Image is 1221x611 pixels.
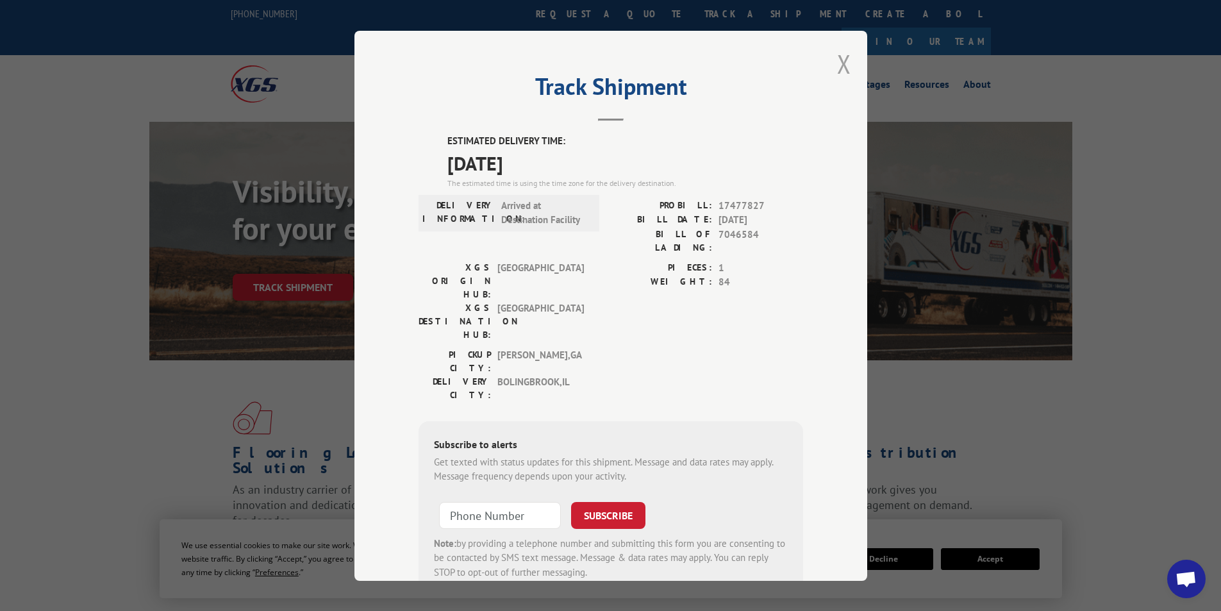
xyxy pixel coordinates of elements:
div: by providing a telephone number and submitting this form you are consenting to be contacted by SM... [434,536,788,580]
label: PICKUP CITY: [419,347,491,374]
span: BOLINGBROOK , IL [497,374,584,401]
label: PIECES: [611,260,712,275]
label: WEIGHT: [611,275,712,290]
span: [DATE] [718,213,803,228]
label: DELIVERY CITY: [419,374,491,401]
strong: Note: [434,537,456,549]
div: Subscribe to alerts [434,436,788,455]
label: BILL OF LADING: [611,227,712,254]
span: 7046584 [718,227,803,254]
span: Arrived at Destination Facility [501,198,588,227]
div: The estimated time is using the time zone for the delivery destination. [447,177,803,188]
span: 1 [718,260,803,275]
button: SUBSCRIBE [571,501,645,528]
span: 84 [718,275,803,290]
span: [GEOGRAPHIC_DATA] [497,301,584,341]
span: [GEOGRAPHIC_DATA] [497,260,584,301]
div: Open chat [1167,560,1206,598]
label: ESTIMATED DELIVERY TIME: [447,134,803,149]
h2: Track Shipment [419,78,803,102]
span: [DATE] [447,148,803,177]
label: XGS DESTINATION HUB: [419,301,491,341]
label: PROBILL: [611,198,712,213]
label: XGS ORIGIN HUB: [419,260,491,301]
label: BILL DATE: [611,213,712,228]
input: Phone Number [439,501,561,528]
span: [PERSON_NAME] , GA [497,347,584,374]
label: DELIVERY INFORMATION: [422,198,495,227]
button: Close modal [837,47,851,81]
span: 17477827 [718,198,803,213]
div: Get texted with status updates for this shipment. Message and data rates may apply. Message frequ... [434,455,788,483]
